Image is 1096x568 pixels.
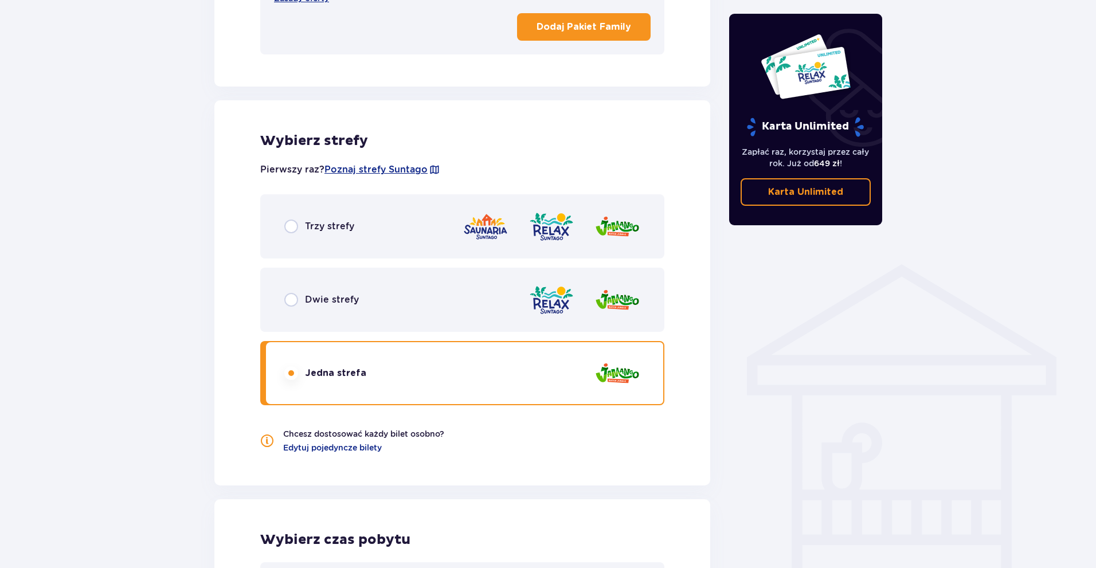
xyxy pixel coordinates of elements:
a: Poznaj strefy Suntago [324,163,428,176]
p: Karta Unlimited [746,117,865,137]
img: zone logo [594,210,640,243]
p: Dodaj Pakiet Family [537,21,631,33]
img: zone logo [594,284,640,316]
span: 649 zł [814,159,840,168]
p: Chcesz dostosować każdy bilet osobno? [283,428,444,440]
p: Pierwszy raz? [260,163,440,176]
a: Edytuj pojedyncze bilety [283,442,382,453]
button: Dodaj Pakiet Family [517,13,651,41]
p: Zapłać raz, korzystaj przez cały rok. Już od ! [741,146,871,169]
p: Karta Unlimited [768,186,843,198]
p: Dwie strefy [305,293,359,306]
p: Jedna strefa [305,367,366,379]
p: Wybierz strefy [260,132,664,150]
img: zone logo [463,210,508,243]
img: zone logo [594,357,640,390]
a: Karta Unlimited [741,178,871,206]
img: zone logo [529,210,574,243]
img: zone logo [529,284,574,316]
p: Wybierz czas pobytu [260,531,664,549]
p: Trzy strefy [305,220,354,233]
